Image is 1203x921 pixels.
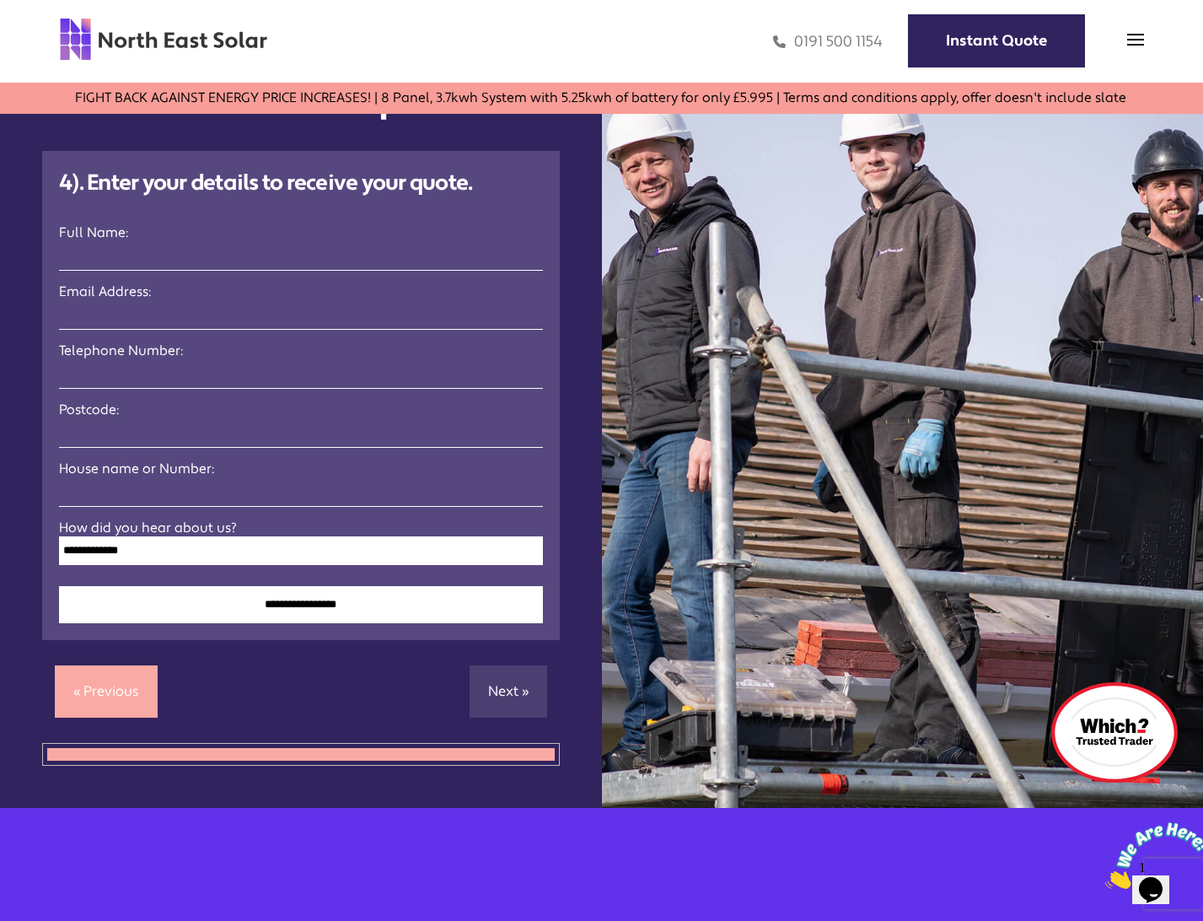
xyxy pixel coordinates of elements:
[59,169,472,197] strong: 4). Enter your details to receive your quote.
[59,283,543,300] label: Email Address:
[59,460,543,477] label: House name or Number:
[59,520,543,536] label: How did you hear about us?
[1051,682,1178,783] img: which logo
[908,14,1085,67] a: Instant Quote
[1127,31,1144,48] img: menu icon
[59,224,543,241] label: Full Name:
[1098,816,1203,896] iframe: chat widget
[59,342,543,359] label: Telephone Number:
[7,7,111,73] img: Chat attention grabber
[773,32,883,51] a: 0191 500 1154
[59,401,543,418] label: Postcode:
[773,32,786,51] img: phone icon
[55,665,158,718] a: « Previous
[59,17,268,62] img: north east solar logo
[42,78,560,121] h1: Get an instant solar quote
[7,7,13,21] span: 1
[470,665,547,718] a: Next »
